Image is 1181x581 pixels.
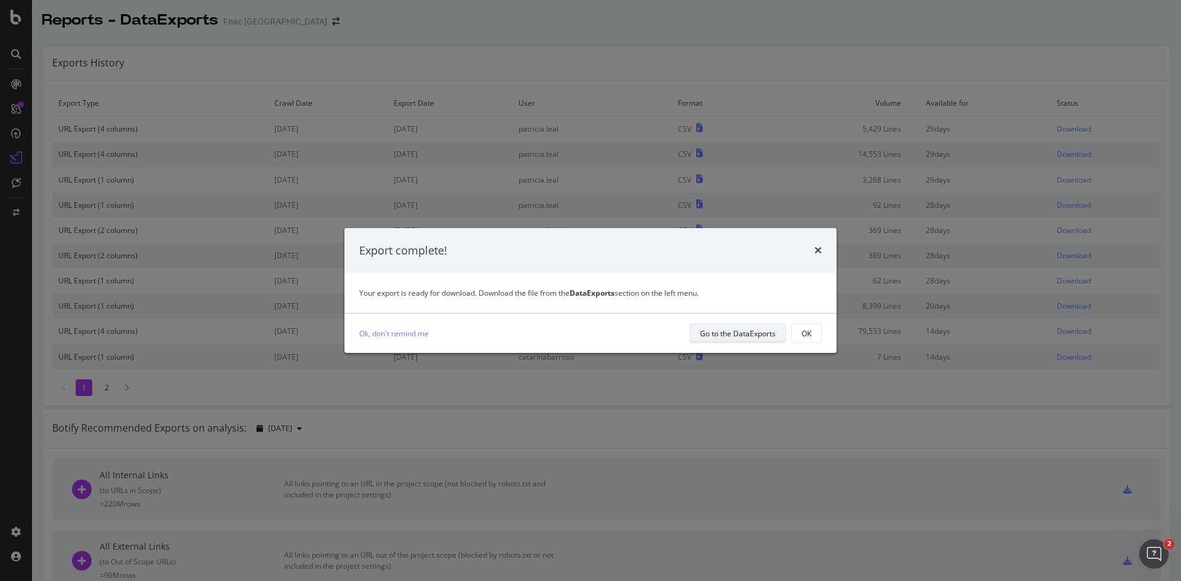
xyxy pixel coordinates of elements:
[570,288,614,298] strong: DataExports
[801,328,811,339] div: OK
[1139,539,1169,569] iframe: Intercom live chat
[700,328,776,339] div: Go to the DataExports
[1164,539,1174,549] span: 2
[359,243,447,259] div: Export complete!
[344,228,837,354] div: modal
[359,288,822,298] div: Your export is ready for download. Download the file from the
[690,323,786,343] button: Go to the DataExports
[570,288,699,298] span: section on the left menu.
[359,327,429,340] a: Ok, don't remind me
[814,243,822,259] div: times
[791,323,822,343] button: OK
